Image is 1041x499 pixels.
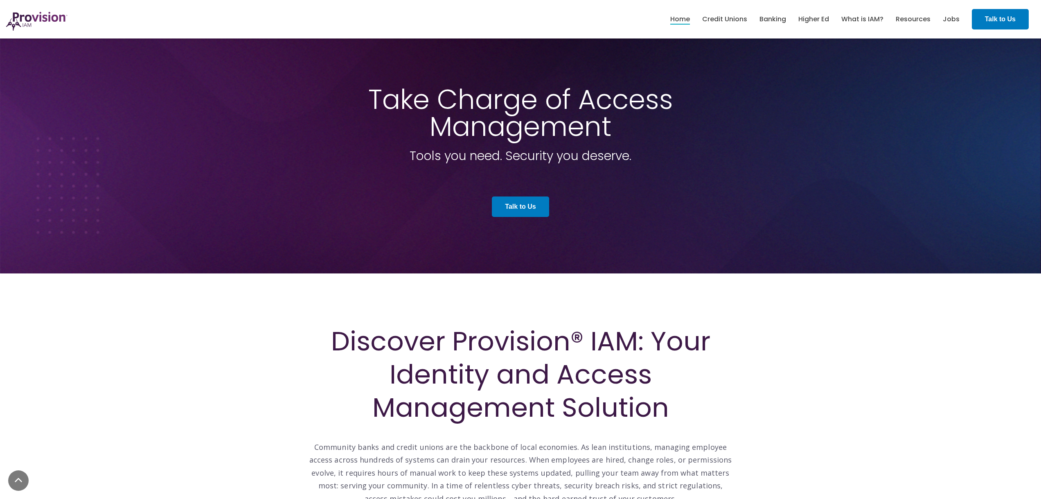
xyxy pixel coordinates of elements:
a: Resources [896,12,931,26]
a: What is IAM? [841,12,883,26]
strong: Talk to Us [505,203,536,210]
span: Take Charge of Access Management [368,81,673,145]
nav: menu [664,6,966,32]
strong: Talk to Us [985,16,1016,23]
a: Talk to Us [972,9,1029,29]
a: Talk to Us [492,196,549,217]
a: Home [670,12,690,26]
h1: Discover Provision® IAM: Your Identity and Access Management Solution [308,325,733,424]
a: Jobs [943,12,960,26]
a: Credit Unions [702,12,747,26]
span: Tools you need. Security you deserve. [410,147,631,165]
img: ProvisionIAM-Logo-Purple [6,12,68,31]
a: Banking [759,12,786,26]
a: Higher Ed [798,12,829,26]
